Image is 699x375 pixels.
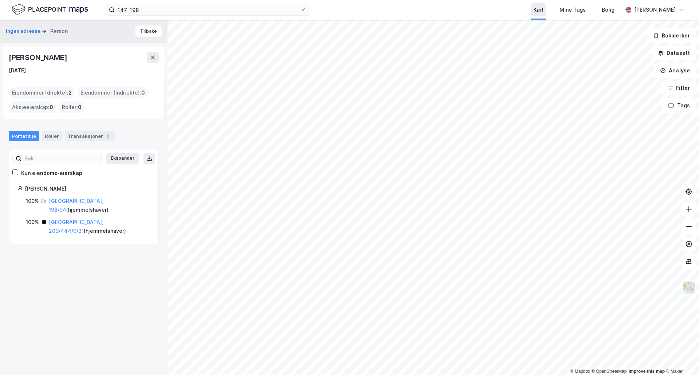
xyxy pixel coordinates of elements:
[663,340,699,375] iframe: Chat Widget
[25,184,150,193] div: [PERSON_NAME]
[49,219,103,234] a: [GEOGRAPHIC_DATA], 209/444/0/31
[104,132,112,140] div: 6
[49,218,150,235] div: ( hjemmelshaver )
[652,46,696,60] button: Datasett
[661,81,696,95] button: Filter
[65,131,115,141] div: Transaksjoner
[9,101,56,113] div: Aksjeeierskap :
[26,197,39,206] div: 100%
[654,63,696,78] button: Analyse
[42,131,62,141] div: Roller
[560,5,586,14] div: Mine Tags
[59,101,84,113] div: Roller :
[115,4,300,15] input: Søk på adresse, matrikkel, gårdeiere, leietakere eller personer
[533,5,544,14] div: Kart
[570,369,590,374] a: Mapbox
[592,369,627,374] a: OpenStreetMap
[49,197,150,214] div: ( hjemmelshaver )
[21,169,82,177] div: Kun eiendoms-eierskap
[106,153,139,164] button: Ekspander
[135,25,162,37] button: Tilbake
[629,369,665,374] a: Improve this map
[49,198,103,213] a: [GEOGRAPHIC_DATA], 198/94
[9,131,39,141] div: Portefølje
[662,98,696,113] button: Tags
[9,66,26,75] div: [DATE]
[26,218,39,227] div: 100%
[647,28,696,43] button: Bokmerker
[602,5,615,14] div: Bolig
[78,87,148,99] div: Eiendommer (Indirekte) :
[141,88,145,97] span: 0
[9,52,68,63] div: [PERSON_NAME]
[6,28,42,35] button: Ingen adresse
[663,340,699,375] div: Kontrollprogram for chat
[682,281,696,295] img: Z
[12,3,88,16] img: logo.f888ab2527a4732fd821a326f86c7f29.svg
[78,103,82,112] span: 0
[50,27,68,36] div: Person
[9,87,75,99] div: Eiendommer (direkte) :
[68,88,72,97] span: 2
[634,5,676,14] div: [PERSON_NAME]
[21,153,101,164] input: Søk
[50,103,53,112] span: 0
